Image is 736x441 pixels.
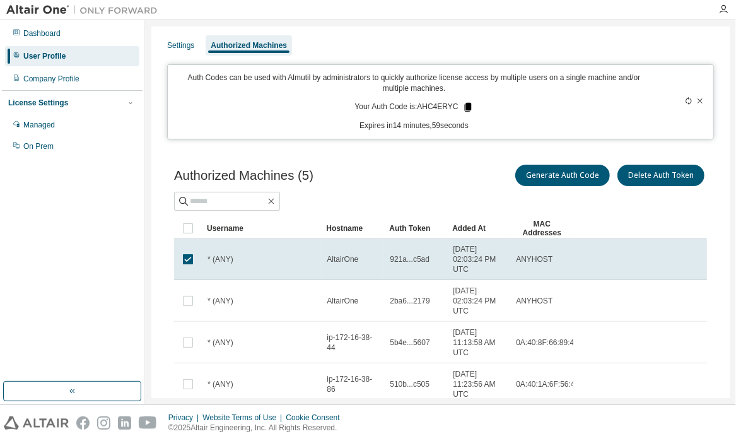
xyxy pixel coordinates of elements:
span: 0A:40:1A:6F:56:49 [516,379,579,389]
p: Auth Codes can be used with Almutil by administrators to quickly authorize license access by mult... [175,73,652,94]
span: [DATE] 02:03:24 PM UTC [453,244,505,274]
div: MAC Addresses [515,218,568,238]
span: [DATE] 11:13:58 AM UTC [453,327,505,358]
div: Username [207,218,316,238]
div: On Prem [23,141,54,151]
span: [DATE] 02:03:24 PM UTC [453,286,505,316]
span: 0A:40:8F:66:89:47 [516,338,578,348]
span: * (ANY) [207,296,233,306]
div: Dashboard [23,28,61,38]
span: * (ANY) [207,338,233,348]
span: AltairOne [327,296,358,306]
div: Auth Token [389,218,442,238]
span: ip-172-16-38-86 [327,374,378,394]
div: Managed [23,120,55,130]
div: Settings [167,40,194,50]
div: Privacy [168,413,202,423]
div: License Settings [8,98,68,108]
img: facebook.svg [76,416,90,430]
div: Added At [452,218,505,238]
span: * (ANY) [207,254,233,264]
div: User Profile [23,51,66,61]
span: 5b4e...5607 [390,338,429,348]
div: Hostname [326,218,379,238]
span: 921a...c5ad [390,254,429,264]
img: altair_logo.svg [4,416,69,430]
div: Authorized Machines [211,40,287,50]
p: Your Auth Code is: AHC4ERYC [354,102,473,113]
div: Cookie Consent [286,413,347,423]
span: AltairOne [327,254,358,264]
img: linkedin.svg [118,416,131,430]
span: 2ba6...2179 [390,296,429,306]
span: 510b...c505 [390,379,429,389]
img: youtube.svg [139,416,157,430]
span: Authorized Machines (5) [174,168,313,183]
img: instagram.svg [97,416,110,430]
p: © 2025 Altair Engineering, Inc. All Rights Reserved. [168,423,348,433]
button: Delete Auth Token [617,165,704,186]
span: ANYHOST [516,254,552,264]
span: [DATE] 11:23:56 AM UTC [453,369,505,399]
p: Expires in 14 minutes, 59 seconds [175,121,652,131]
span: ip-172-16-38-44 [327,332,378,353]
div: Website Terms of Use [202,413,286,423]
span: * (ANY) [207,379,233,389]
div: Company Profile [23,74,79,84]
img: Altair One [6,4,164,16]
button: Generate Auth Code [515,165,610,186]
span: ANYHOST [516,296,552,306]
